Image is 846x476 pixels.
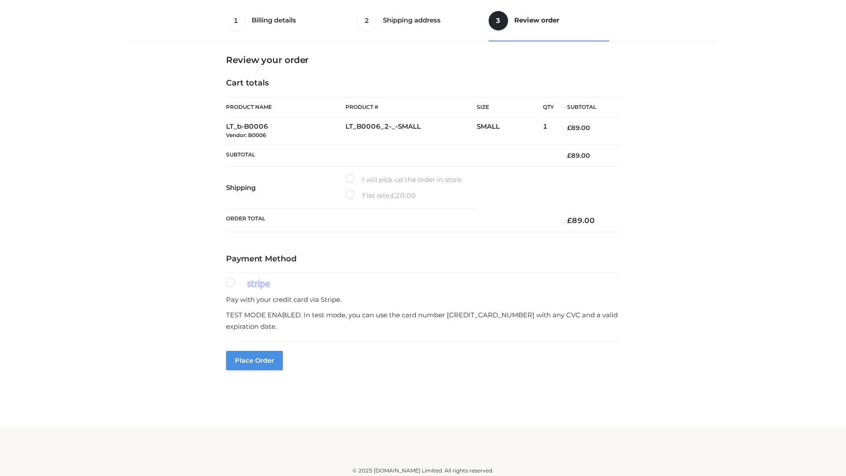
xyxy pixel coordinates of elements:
th: Product # [345,97,477,117]
th: Shipping [226,167,345,209]
label: I will pick up the order in store. [345,174,463,186]
th: Subtotal [226,145,554,166]
th: Product Name [226,97,345,117]
td: SMALL [477,117,543,145]
th: Qty [543,97,554,117]
span: £ [567,152,571,160]
th: Subtotal [554,97,620,117]
h4: Payment Method [226,254,620,264]
td: 1 [543,117,554,145]
h4: Cart totals [226,78,620,88]
p: Pay with your credit card via Stripe. [226,294,620,305]
th: Order Total [226,209,554,232]
button: Place order [226,351,283,370]
label: Flat rate: [345,190,416,201]
span: £ [391,191,395,200]
bdi: 20.00 [391,191,416,200]
p: TEST MODE ENABLED. In test mode, you can use the card number [CREDIT_CARD_NUMBER] with any CVC an... [226,309,620,332]
div: © 2025 [DOMAIN_NAME] Limited. All rights reserved. [131,466,715,475]
span: £ [567,216,572,225]
th: Size [477,97,538,117]
td: LT_b-B0006 [226,117,345,145]
h3: Review your order [226,55,620,65]
span: £ [567,124,571,132]
td: LT_B0006_2-_-SMALL [345,117,477,145]
small: Vendor: B0006 [226,132,266,138]
bdi: 89.00 [567,152,590,160]
bdi: 89.00 [567,216,595,225]
bdi: 89.00 [567,124,590,132]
